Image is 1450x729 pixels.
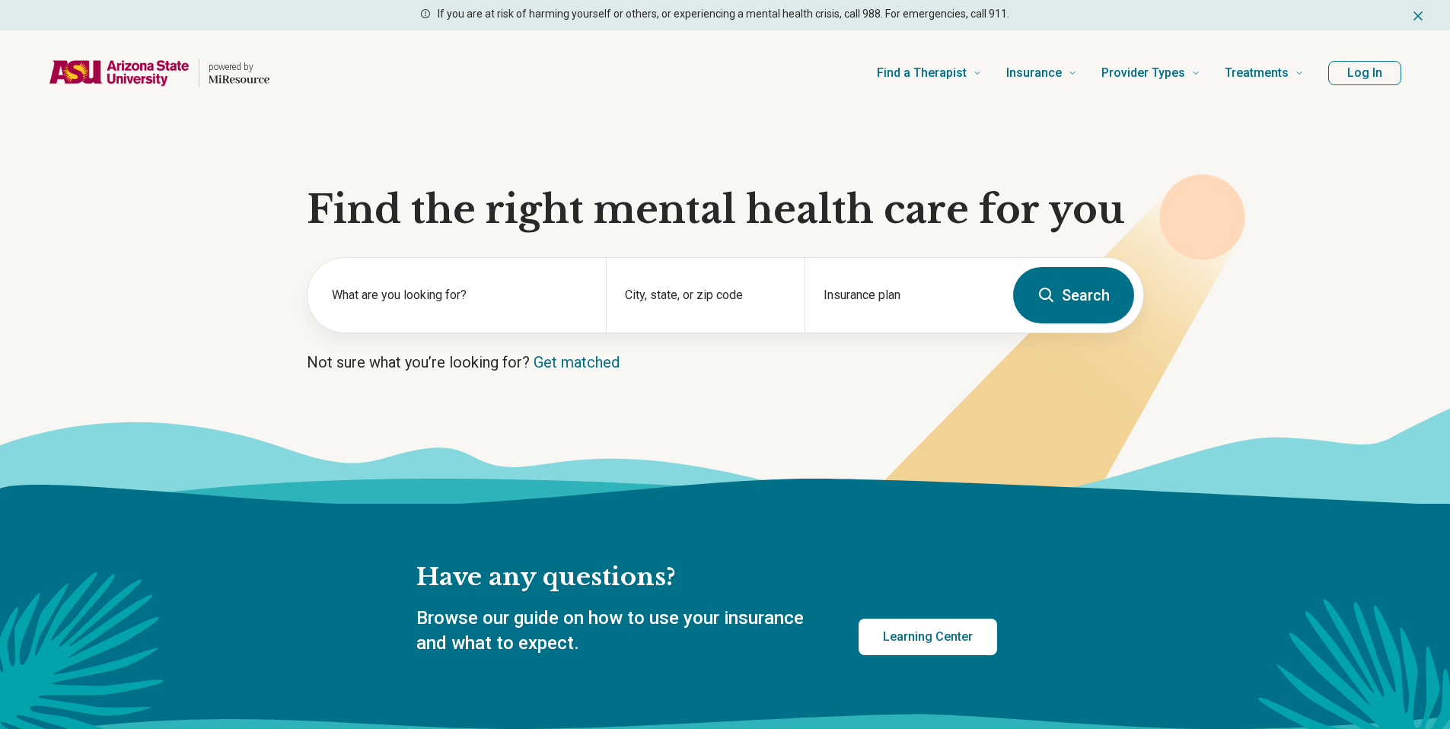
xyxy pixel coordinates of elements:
[1101,43,1200,103] a: Provider Types
[877,62,967,84] span: Find a Therapist
[416,606,822,657] p: Browse our guide on how to use your insurance and what to expect.
[859,619,997,655] a: Learning Center
[416,562,997,594] h2: Have any questions?
[438,6,1009,22] p: If you are at risk of harming yourself or others, or experiencing a mental health crisis, call 98...
[534,353,620,371] a: Get matched
[1328,61,1401,85] button: Log In
[307,352,1144,373] p: Not sure what you’re looking for?
[1225,62,1289,84] span: Treatments
[332,286,588,304] label: What are you looking for?
[49,49,269,97] a: Home page
[1225,43,1304,103] a: Treatments
[1006,43,1077,103] a: Insurance
[1101,62,1185,84] span: Provider Types
[209,61,269,73] p: powered by
[1006,62,1062,84] span: Insurance
[1410,6,1426,24] button: Dismiss
[307,187,1144,233] h1: Find the right mental health care for you
[1013,267,1134,323] button: Search
[877,43,982,103] a: Find a Therapist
